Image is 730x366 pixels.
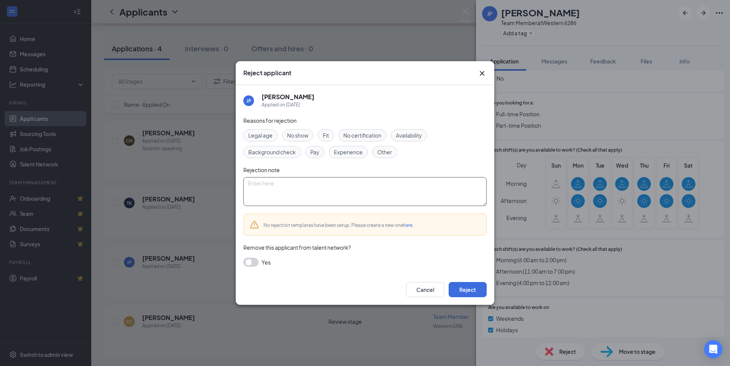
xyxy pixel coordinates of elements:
span: Yes [262,258,271,267]
div: Open Intercom Messenger [704,340,722,358]
span: Rejection note [243,166,280,173]
button: Cancel [406,282,444,297]
a: here [403,222,413,228]
h5: [PERSON_NAME] [262,93,314,101]
span: Fit [323,131,329,139]
span: No show [287,131,308,139]
span: Other [377,148,392,156]
span: Reasons for rejection [243,117,297,124]
span: No rejection templates have been setup. Please create a new one . [263,222,414,228]
span: Legal age [248,131,273,139]
button: Reject [449,282,487,297]
span: Availability [396,131,422,139]
div: Applied on [DATE] [262,101,314,109]
span: Pay [310,148,319,156]
span: Experience [334,148,363,156]
svg: Warning [250,220,259,229]
span: Background check [248,148,296,156]
span: No certification [343,131,381,139]
svg: Cross [478,69,487,78]
div: JP [246,98,251,104]
h3: Reject applicant [243,69,291,77]
span: Remove this applicant from talent network? [243,244,351,251]
button: Close [478,69,487,78]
